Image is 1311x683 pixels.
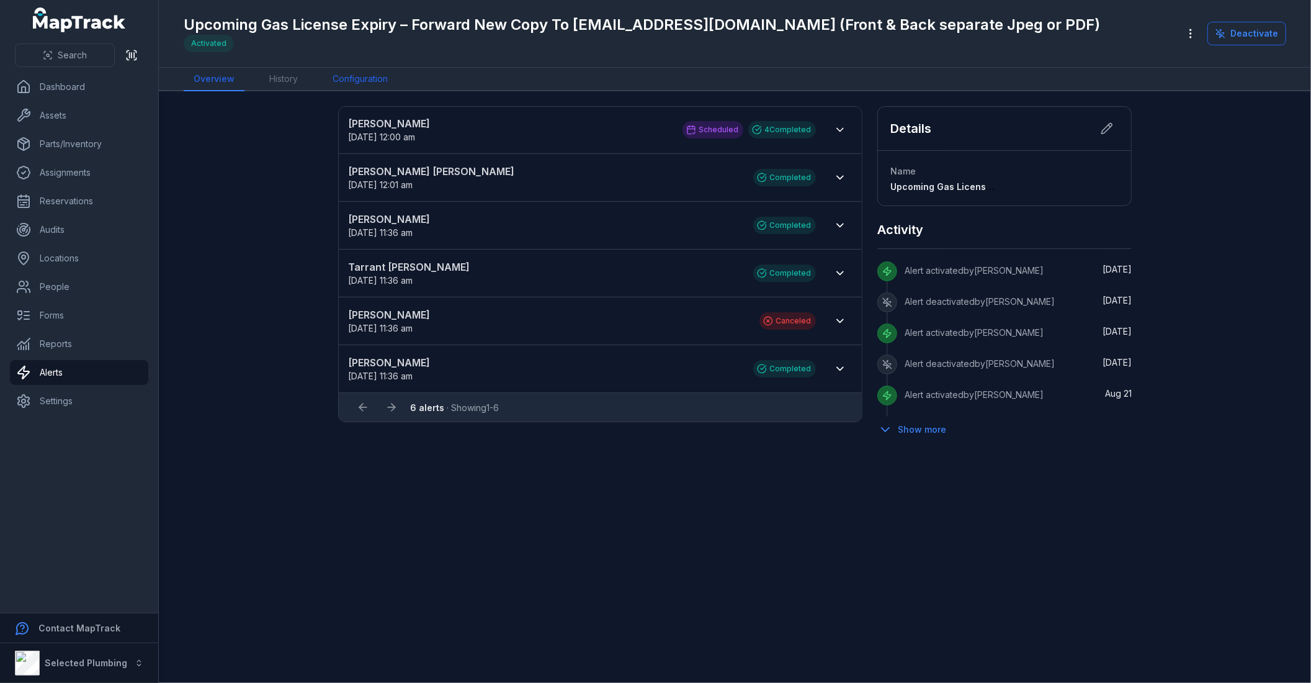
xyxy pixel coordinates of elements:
[905,296,1055,307] span: Alert deactivated by [PERSON_NAME]
[349,371,413,381] time: 9/8/2025, 11:36:00 AM
[753,360,816,378] div: Completed
[753,265,816,282] div: Completed
[349,307,747,335] a: [PERSON_NAME][DATE] 11:36 am
[1103,295,1132,305] span: [DATE]
[349,116,670,131] strong: [PERSON_NAME]
[349,179,413,190] span: [DATE] 12:01 am
[877,417,954,443] button: Show more
[748,121,816,138] div: 4 Completed
[10,217,148,242] a: Audits
[349,275,413,286] time: 9/8/2025, 11:36:00 AM
[349,307,747,322] strong: [PERSON_NAME]
[349,260,741,274] strong: Tarrant [PERSON_NAME]
[349,371,413,381] span: [DATE] 11:36 am
[905,358,1055,369] span: Alert deactivated by [PERSON_NAME]
[349,355,741,382] a: [PERSON_NAME][DATE] 11:36 am
[33,7,126,32] a: MapTrack
[10,274,148,299] a: People
[411,402,445,413] strong: 6 alerts
[349,212,741,227] strong: [PERSON_NAME]
[1103,264,1132,274] time: 10/1/2025, 7:49:12 AM
[10,303,148,328] a: Forms
[10,132,148,156] a: Parts/Inventory
[753,169,816,186] div: Completed
[1103,357,1132,368] span: [DATE]
[349,132,416,142] span: [DATE] 12:00 am
[890,120,931,137] h2: Details
[259,68,308,91] a: History
[1103,326,1132,337] time: 10/1/2025, 7:48:41 AM
[45,658,127,668] strong: Selected Plumbing
[349,227,413,238] span: [DATE] 11:36 am
[184,35,234,52] div: Activated
[10,103,148,128] a: Assets
[1105,388,1132,399] time: 8/21/2025, 8:19:04 AM
[349,260,741,287] a: Tarrant [PERSON_NAME][DATE] 11:36 am
[759,312,816,330] div: Canceled
[349,323,413,333] span: [DATE] 11:36 am
[184,15,1100,35] h1: Upcoming Gas License Expiry – Forward New Copy To [EMAIL_ADDRESS][DOMAIN_NAME] (Front & Back sepa...
[10,246,148,271] a: Locations
[905,265,1044,276] span: Alert activated by [PERSON_NAME]
[905,389,1044,400] span: Alert activated by [PERSON_NAME]
[349,212,741,239] a: [PERSON_NAME][DATE] 11:36 am
[1105,388,1132,399] span: Aug 21
[38,623,120,633] strong: Contact MapTrack
[877,221,923,238] h2: Activity
[10,360,148,385] a: Alerts
[15,43,115,67] button: Search
[10,332,148,356] a: Reports
[905,327,1044,338] span: Alert activated by [PERSON_NAME]
[323,68,398,91] a: Configuration
[682,121,743,138] div: Scheduled
[1103,357,1132,368] time: 10/1/2025, 7:48:36 AM
[349,355,741,370] strong: [PERSON_NAME]
[349,116,670,143] a: [PERSON_NAME][DATE] 12:00 am
[10,75,148,99] a: Dashboard
[411,402,499,413] span: · Showing 1 - 6
[753,217,816,234] div: Completed
[58,49,87,61] span: Search
[10,189,148,214] a: Reservations
[349,227,413,238] time: 9/8/2025, 11:36:00 AM
[1207,22,1286,45] button: Deactivate
[349,179,413,190] time: 9/15/2025, 12:01:00 AM
[349,275,413,286] span: [DATE] 11:36 am
[349,132,416,142] time: 10/3/2025, 12:00:00 AM
[1103,326,1132,337] span: [DATE]
[10,389,148,414] a: Settings
[349,323,413,333] time: 9/8/2025, 11:36:00 AM
[349,164,741,191] a: [PERSON_NAME] [PERSON_NAME][DATE] 12:01 am
[1103,295,1132,305] time: 10/1/2025, 7:48:49 AM
[890,166,916,176] span: Name
[184,68,244,91] a: Overview
[10,160,148,185] a: Assignments
[1103,264,1132,274] span: [DATE]
[349,164,741,179] strong: [PERSON_NAME] [PERSON_NAME]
